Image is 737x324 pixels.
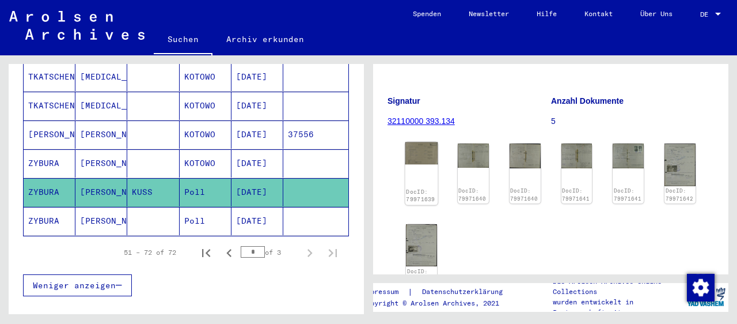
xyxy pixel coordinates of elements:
a: DocID: 79971640 [458,187,486,202]
mat-cell: ZYBURA [24,207,75,235]
img: 001.jpg [561,144,592,168]
img: 001.jpg [406,224,437,266]
mat-cell: KOTOWO [180,63,231,91]
mat-cell: [DATE] [231,178,283,206]
a: DocID: 79971643 [407,268,435,282]
p: 5 [551,115,714,127]
img: Arolsen_neg.svg [9,11,145,40]
a: DocID: 79971640 [510,187,538,202]
mat-cell: Poll [180,178,231,206]
button: Previous page [218,241,241,264]
mat-cell: KOTOWO [180,120,231,149]
button: Weniger anzeigen [23,274,132,296]
mat-cell: [DATE] [231,207,283,235]
mat-cell: [PERSON_NAME] [75,120,127,149]
img: 002.jpg [613,144,644,168]
img: 002.jpg [510,144,541,168]
a: DocID: 79971642 [666,187,693,202]
a: DocID: 79971641 [562,187,590,202]
b: Signatur [388,96,420,106]
div: 51 – 72 of 72 [124,247,176,258]
mat-cell: [PERSON_NAME] [24,120,75,149]
mat-cell: Poll [180,207,231,235]
p: Die Arolsen Archives Online-Collections [553,276,684,297]
mat-cell: ZYBURA [24,178,75,206]
a: Suchen [154,25,212,55]
mat-cell: [DATE] [231,120,283,149]
img: Zustimmung ändern [687,274,715,302]
img: 001.jpg [405,142,438,165]
button: First page [195,241,218,264]
button: Last page [321,241,344,264]
mat-cell: [MEDICAL_DATA] [75,63,127,91]
img: 001.jpg [664,144,696,186]
mat-cell: [PERSON_NAME] [75,207,127,235]
mat-cell: [MEDICAL_DATA] [75,92,127,120]
div: | [362,286,516,298]
mat-cell: KOTOWO [180,149,231,178]
a: Datenschutzerklärung [413,286,516,298]
a: Archiv erkunden [212,25,318,53]
mat-cell: TKATSCHENKO [24,63,75,91]
mat-cell: TKATSCHENKO [24,92,75,120]
mat-cell: [PERSON_NAME] [75,178,127,206]
p: Copyright © Arolsen Archives, 2021 [362,298,516,308]
mat-cell: KUSS [127,178,179,206]
a: DocID: 79971641 [614,187,641,202]
mat-cell: [DATE] [231,63,283,91]
a: Impressum [362,286,408,298]
button: Next page [298,241,321,264]
div: of 3 [241,247,298,258]
mat-cell: [PERSON_NAME] [75,149,127,178]
mat-cell: KOTOWO [180,92,231,120]
a: DocID: 79971639 [406,188,435,203]
mat-cell: [DATE] [231,92,283,120]
a: 32110000 393.134 [388,116,455,126]
span: Weniger anzeigen [33,280,116,291]
b: Anzahl Dokumente [551,96,624,106]
p: wurden entwickelt in Partnerschaft mit [553,297,684,318]
img: yv_logo.png [685,282,728,311]
mat-cell: ZYBURA [24,149,75,178]
img: 001.jpg [458,144,489,168]
span: DE [700,10,713,18]
mat-cell: [DATE] [231,149,283,178]
mat-cell: 37556 [283,120,348,149]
